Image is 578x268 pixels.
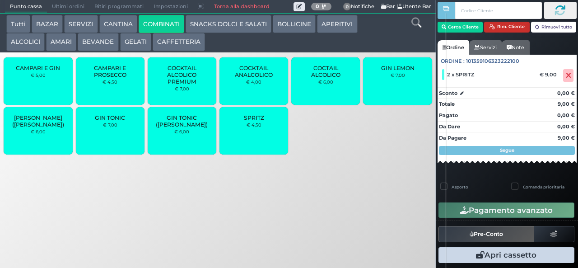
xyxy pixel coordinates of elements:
[95,114,125,121] span: GIN TONIC
[452,184,468,190] label: Asporto
[89,0,149,13] span: Ritiri programmati
[153,33,205,51] button: CAFFETTERIA
[46,33,76,51] button: AMARI
[466,57,519,65] span: 101359106323222100
[531,22,577,33] button: Rimuovi tutto
[273,15,316,33] button: BOLLICINE
[103,122,117,127] small: € 7,00
[343,3,351,11] span: 0
[78,33,118,51] button: BEVANDE
[438,22,483,33] button: Cerca Cliente
[83,65,137,78] span: CAMPARI E PROSECCO
[139,15,184,33] button: COMBINATI
[438,40,469,55] a: Ordine
[149,0,193,13] span: Impostazioni
[318,79,333,85] small: € 6,00
[439,112,458,118] strong: Pagato
[441,57,465,65] span: Ordine :
[175,86,189,91] small: € 7,00
[174,129,189,134] small: € 6,00
[500,147,514,153] strong: Segue
[11,114,65,128] span: [PERSON_NAME] ([PERSON_NAME])
[246,79,261,85] small: € 4,00
[31,129,46,134] small: € 6,00
[103,79,117,85] small: € 4,50
[438,202,574,218] button: Pagamento avanzato
[16,65,60,71] span: CAMPARI E GIN
[299,65,353,78] span: COCTAIL ALCOLICO
[558,101,575,107] strong: 9,00 €
[523,184,564,190] label: Comanda prioritaria
[439,89,457,97] strong: Sconto
[317,15,357,33] button: APERITIVI
[6,33,45,51] button: ALCOLICI
[438,226,534,242] button: Pre-Conto
[391,72,405,78] small: € 7,00
[558,135,575,141] strong: 9,00 €
[247,122,261,127] small: € 4,50
[120,33,151,51] button: GELATI
[244,114,264,121] span: SPRITZ
[484,22,530,33] button: Rim. Cliente
[316,3,319,9] b: 0
[99,15,137,33] button: CANTINA
[31,72,46,78] small: € 5,00
[64,15,98,33] button: SERVIZI
[455,2,541,19] input: Codice Cliente
[557,112,575,118] strong: 0,00 €
[439,101,455,107] strong: Totale
[32,15,63,33] button: BAZAR
[209,0,274,13] a: Torna alla dashboard
[439,123,460,130] strong: Da Dare
[6,15,30,33] button: Tutti
[557,123,575,130] strong: 0,00 €
[538,71,561,78] div: € 9,00
[47,0,89,13] span: Ultimi ordini
[381,65,415,71] span: GIN LEMON
[5,0,47,13] span: Punto cassa
[155,65,209,85] span: COCKTAIL ALCOLICO PREMIUM
[186,15,271,33] button: SNACKS DOLCI E SALATI
[502,40,529,55] a: Note
[227,65,281,78] span: COCKTAIL ANALCOLICO
[439,135,466,141] strong: Da Pagare
[155,114,209,128] span: GIN TONIC ([PERSON_NAME])
[557,90,575,96] strong: 0,00 €
[469,40,502,55] a: Servizi
[447,71,474,78] span: 2 x SPRITZ
[438,247,574,263] button: Apri cassetto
